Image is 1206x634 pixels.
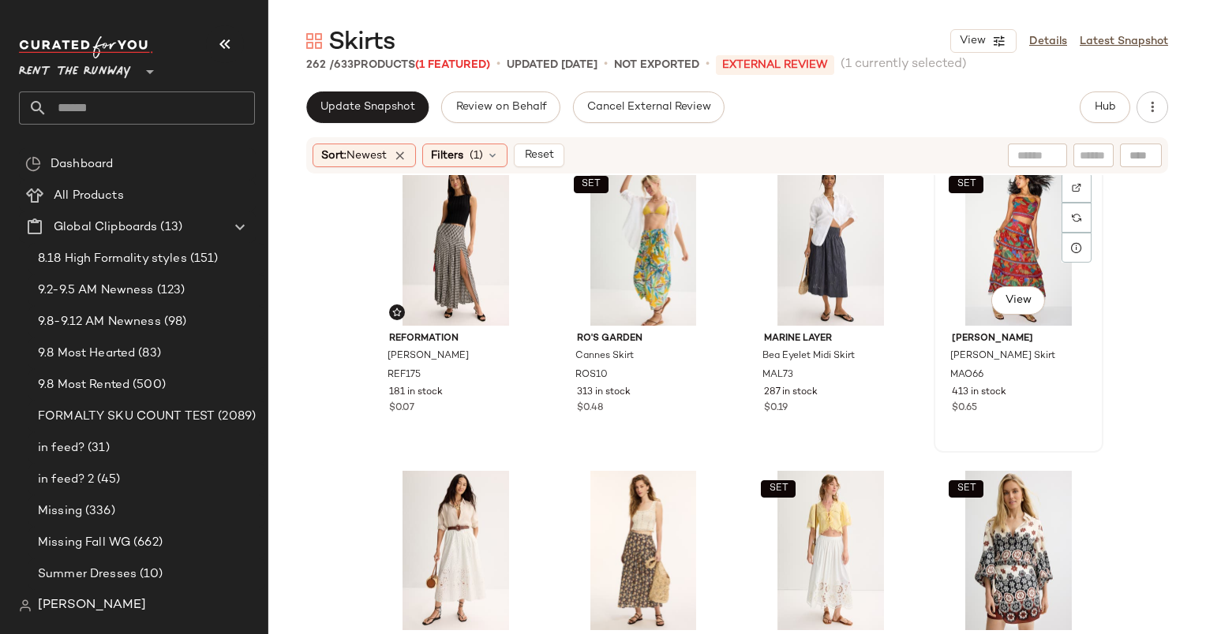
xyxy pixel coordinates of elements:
[187,250,219,268] span: (151)
[431,147,463,164] span: Filters
[949,176,983,193] button: SET
[496,55,500,74] span: •
[38,596,146,615] span: [PERSON_NAME]
[761,480,796,498] button: SET
[581,179,601,190] span: SET
[575,349,634,364] span: Cannes Skirt
[564,471,723,630] img: XA57.jpg
[952,386,1006,400] span: 413 in stock
[950,368,983,382] span: MAO66
[1080,33,1168,50] a: Latest Snapshot
[38,471,94,489] span: in feed? 2
[376,471,535,630] img: BSH179.jpg
[392,308,402,317] img: svg%3e
[130,534,163,552] span: (662)
[470,147,483,164] span: (1)
[346,150,387,162] span: Newest
[389,332,522,346] span: Reformation
[949,480,983,498] button: SET
[441,91,560,123] button: Review on Behalf
[604,55,608,74] span: •
[137,565,163,584] span: (10)
[38,250,187,268] span: 8.18 High Formality styles
[51,155,113,173] span: Dashboard
[38,534,130,552] span: Missing Fall WG
[306,33,322,49] img: svg%3e
[751,471,910,630] img: TGR68.jpg
[154,282,185,300] span: (123)
[54,187,124,205] span: All Products
[19,54,131,82] span: Rent the Runway
[129,376,166,394] span: (500)
[1072,183,1081,192] img: svg%3e
[94,471,120,489] span: (45)
[321,147,387,164] span: Sort:
[25,156,41,172] img: svg%3e
[956,483,976,494] span: SET
[306,59,334,71] span: 262 /
[586,101,711,114] span: Cancel External Review
[706,55,710,74] span: •
[328,27,395,58] span: Skirts
[38,345,135,363] span: 9.8 Most Hearted
[764,386,818,400] span: 287 in stock
[762,368,793,382] span: MAL73
[762,349,855,364] span: Bea Eyelet Midi Skirt
[38,282,154,300] span: 9.2-9.5 AM Newness
[306,91,429,123] button: Update Snapshot
[956,179,976,190] span: SET
[991,286,1044,315] button: View
[716,55,834,75] p: External REVIEW
[614,57,699,73] p: Not Exported
[841,55,967,74] span: (1 currently selected)
[939,471,1098,630] img: TNT323.jpg
[764,332,897,346] span: Marine Layer
[161,313,187,331] span: (98)
[1072,213,1081,222] img: svg%3e
[574,176,609,193] button: SET
[950,29,1017,53] button: View
[507,57,597,73] p: updated [DATE]
[1004,294,1031,307] span: View
[388,368,421,382] span: REF175
[577,401,603,416] span: $0.48
[577,386,631,400] span: 313 in stock
[38,376,129,394] span: 9.8 Most Rented
[215,408,256,426] span: (2089)
[38,313,161,331] span: 9.8-9.12 AM Newness
[19,599,32,612] img: svg%3e
[1094,101,1116,114] span: Hub
[959,35,986,47] span: View
[389,401,414,416] span: $0.07
[455,101,546,114] span: Review on Behalf
[38,502,82,520] span: Missing
[54,218,157,237] span: Global Clipboards
[415,59,490,71] span: (1 Featured)
[1080,91,1130,123] button: Hub
[19,36,153,58] img: cfy_white_logo.C9jOOHJF.svg
[84,439,110,457] span: (31)
[577,332,710,346] span: Ro's Garden
[306,57,490,73] div: Products
[38,565,137,584] span: Summer Dresses
[38,439,84,457] span: in feed?
[950,349,1055,364] span: [PERSON_NAME] Skirt
[523,149,553,162] span: Reset
[320,101,415,114] span: Update Snapshot
[38,408,215,426] span: FORMALTY SKU COUNT TEST
[389,386,443,400] span: 181 in stock
[334,59,354,71] span: 633
[514,144,564,167] button: Reset
[1029,33,1067,50] a: Details
[952,332,1085,346] span: [PERSON_NAME]
[157,218,182,237] span: (13)
[575,368,608,382] span: ROS10
[764,401,788,416] span: $0.19
[388,349,469,364] span: [PERSON_NAME]
[573,91,725,123] button: Cancel External Review
[82,502,115,520] span: (336)
[769,483,788,494] span: SET
[952,401,977,416] span: $0.65
[135,345,161,363] span: (83)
